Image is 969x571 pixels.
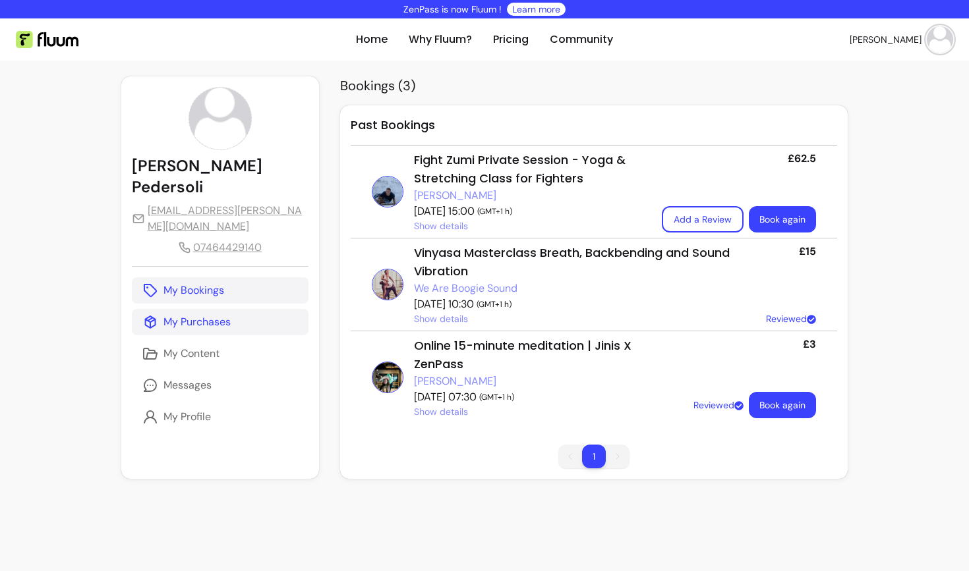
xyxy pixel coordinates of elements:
p: [DATE] 07:30 [414,389,684,405]
button: Add a Review [662,206,744,232]
span: Show details [414,219,468,232]
a: We Are Boogie Sound [414,281,517,296]
button: avatar[PERSON_NAME] [850,26,953,53]
span: ( GMT+1 h ) [479,392,514,402]
p: £62.5 [788,151,816,167]
a: Pricing [493,32,529,47]
a: Why Fluum? [409,32,472,47]
p: [PERSON_NAME] Pedersoli [132,155,308,198]
span: [PERSON_NAME] [850,33,922,46]
span: Click to open Provider profile [414,188,496,204]
div: Vinyasa Masterclass Breath, Backbending and Sound Vibration [414,244,756,281]
h2: Bookings ( 3 ) [340,76,848,95]
a: Community [550,32,613,47]
p: Reviewed [766,312,816,325]
a: Messages [132,372,308,398]
div: Online 15-minute meditation | Jinis X ZenPass [414,337,684,373]
p: My Bookings [163,283,224,298]
a: [PERSON_NAME] [414,188,496,204]
a: Learn more [512,3,560,16]
span: Show details [414,312,468,325]
img: avatar [927,26,953,53]
img: Picture of Jinis Lai [372,362,403,393]
a: My Purchases [132,309,308,335]
a: [PERSON_NAME] [414,373,496,389]
p: [DATE] 10:30 [414,296,756,312]
p: ZenPass is now Fluum ! [403,3,502,16]
a: [EMAIL_ADDRESS][PERSON_NAME][DOMAIN_NAME] [132,203,308,234]
p: Messages [163,377,212,393]
div: Fight Zumi Private Session - Yoga & Stretching Class for Fighters [414,151,652,188]
span: ( GMT+1 h ) [477,299,512,310]
p: My Purchases [163,314,231,330]
img: Picture of Aleksandar Isailovic [372,176,403,207]
nav: pagination navigation [552,438,636,475]
span: ( GMT+1 h ) [477,206,512,217]
p: £15 [799,244,816,259]
a: Book again [749,392,816,418]
p: Reviewed [693,398,744,412]
img: Fluum Logo [16,31,78,48]
h2: Past Bookings [351,116,838,146]
img: Picture of We Are Boogie Sound [372,269,403,300]
p: [DATE] 15:00 [414,204,652,219]
a: Home [356,32,388,47]
a: Book again [749,206,816,232]
a: My Profile [132,404,308,430]
a: 07464429140 [179,240,262,256]
a: My Bookings [132,277,308,304]
span: Click to open Provider profile [414,373,496,389]
a: My Content [132,340,308,367]
li: pagination item 1 active [582,445,606,468]
span: Show details [414,405,468,418]
p: My Profile [163,409,211,425]
img: avatar [189,88,251,150]
p: My Content [163,346,220,362]
span: Click to open Provider profile [414,281,517,296]
p: £3 [803,337,816,352]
